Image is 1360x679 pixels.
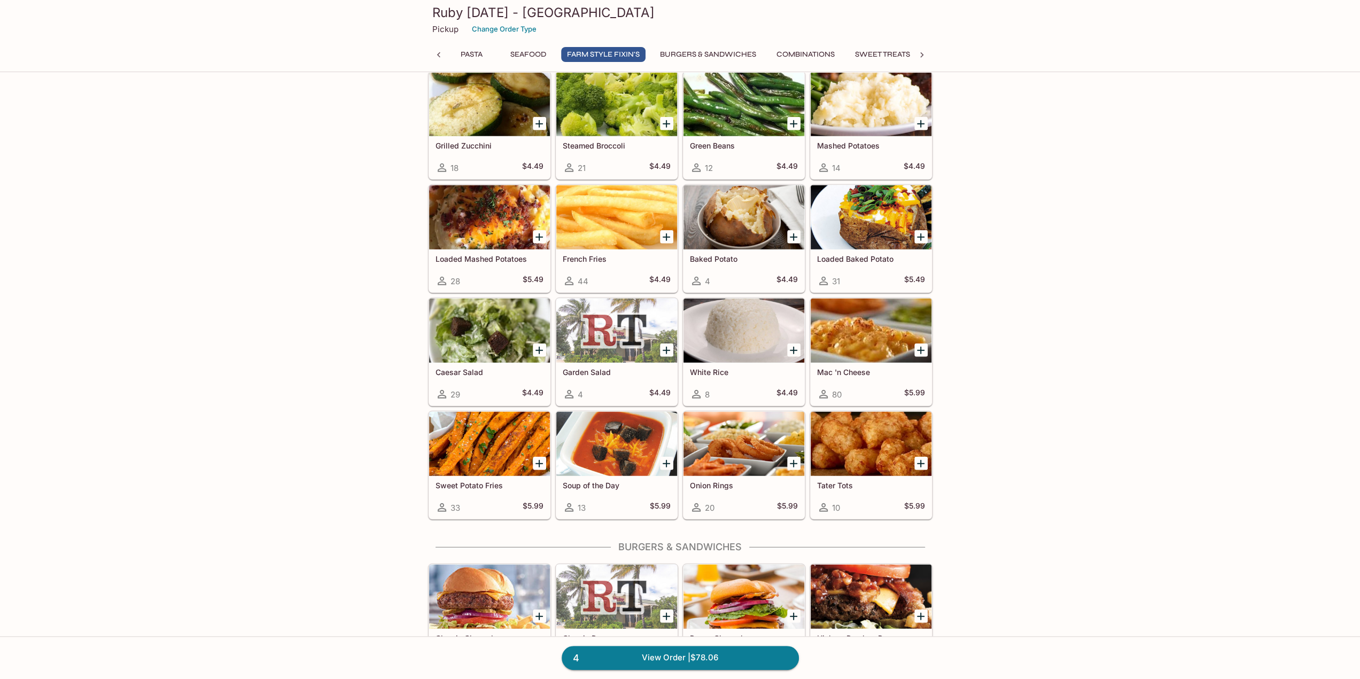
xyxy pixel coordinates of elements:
[904,161,925,174] h5: $4.49
[914,117,928,130] button: Add Mashed Potatoes
[504,47,553,62] button: Seafood
[650,501,671,514] h5: $5.99
[432,24,458,34] p: Pickup
[660,117,673,130] button: Add Steamed Broccoli
[556,72,678,179] a: Steamed Broccoli21$4.49
[810,298,932,406] a: Mac 'n Cheese80$5.99
[556,185,678,293] a: French Fries44$4.49
[811,299,931,363] div: Mac 'n Cheese
[429,565,550,629] div: Classic Cheeseburger
[777,501,798,514] h5: $5.99
[660,457,673,470] button: Add Soup of the Day
[771,47,841,62] button: Combinations
[429,299,550,363] div: Caesar Salad
[683,299,804,363] div: White Rice
[429,72,550,179] a: Grilled Zucchini18$4.49
[660,230,673,244] button: Add French Fries
[904,388,925,401] h5: $5.99
[811,185,931,249] div: Loaded Baked Potato
[705,503,714,513] span: 20
[810,185,932,293] a: Loaded Baked Potato31$5.49
[705,276,710,286] span: 4
[429,411,550,519] a: Sweet Potato Fries33$5.99
[523,501,543,514] h5: $5.99
[690,481,798,490] h5: Onion Rings
[817,481,925,490] h5: Tater Tots
[776,388,798,401] h5: $4.49
[556,412,677,476] div: Soup of the Day
[448,47,496,62] button: Pasta
[705,389,710,400] span: 8
[660,344,673,357] button: Add Garden Salad
[683,411,805,519] a: Onion Rings20$5.99
[436,481,543,490] h5: Sweet Potato Fries
[776,161,798,174] h5: $4.49
[436,634,543,643] h5: Classic Cheeseburger
[432,4,928,21] h3: Ruby [DATE] - [GEOGRAPHIC_DATA]
[787,610,801,623] button: Add Bacon Cheeseburger
[690,634,798,643] h5: Bacon Cheeseburger
[578,503,586,513] span: 13
[578,276,588,286] span: 44
[563,254,671,263] h5: French Fries
[533,230,546,244] button: Add Loaded Mashed Potatoes
[811,412,931,476] div: Tater Tots
[683,185,805,293] a: Baked Potato4$4.49
[533,117,546,130] button: Add Grilled Zucchini
[436,254,543,263] h5: Loaded Mashed Potatoes
[556,185,677,249] div: French Fries
[556,72,677,136] div: Steamed Broccoli
[832,389,842,400] span: 80
[683,564,805,672] a: Bacon Cheeseburger98$17.99
[450,389,460,400] span: 29
[832,163,841,173] span: 14
[914,344,928,357] button: Add Mac 'n Cheese
[832,276,840,286] span: 31
[649,275,671,287] h5: $4.49
[429,298,550,406] a: Caesar Salad29$4.49
[914,610,928,623] button: Add Hickory Bourbon Bacon Burger
[450,276,460,286] span: 28
[776,275,798,287] h5: $4.49
[562,646,799,669] a: 4View Order |$78.06
[832,503,840,513] span: 10
[556,411,678,519] a: Soup of the Day13$5.99
[563,141,671,150] h5: Steamed Broccoli
[810,564,932,672] a: Hickory Bourbon Bacon Burger133$18.29
[904,501,925,514] h5: $5.99
[533,457,546,470] button: Add Sweet Potato Fries
[578,389,583,400] span: 4
[428,541,932,553] h4: Burgers & Sandwiches
[683,185,804,249] div: Baked Potato
[556,298,678,406] a: Garden Salad4$4.49
[683,412,804,476] div: Onion Rings
[810,411,932,519] a: Tater Tots10$5.99
[817,141,925,150] h5: Mashed Potatoes
[690,141,798,150] h5: Green Beans
[787,344,801,357] button: Add White Rice
[811,72,931,136] div: Mashed Potatoes
[429,412,550,476] div: Sweet Potato Fries
[683,72,804,136] div: Green Beans
[811,565,931,629] div: Hickory Bourbon Bacon Burger
[817,254,925,263] h5: Loaded Baked Potato
[690,368,798,377] h5: White Rice
[578,163,586,173] span: 21
[450,503,460,513] span: 33
[563,634,671,643] h5: Classic Burger
[467,21,541,37] button: Change Order Type
[566,651,586,666] span: 4
[787,230,801,244] button: Add Baked Potato
[914,457,928,470] button: Add Tater Tots
[533,610,546,623] button: Add Classic Cheeseburger
[660,610,673,623] button: Add Classic Burger
[522,161,543,174] h5: $4.49
[683,72,805,179] a: Green Beans12$4.49
[561,47,646,62] button: Farm Style Fixin's
[705,163,713,173] span: 12
[522,388,543,401] h5: $4.49
[429,185,550,249] div: Loaded Mashed Potatoes
[787,117,801,130] button: Add Green Beans
[849,47,916,62] button: Sweet Treats
[429,564,550,672] a: Classic Cheeseburger156$16.99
